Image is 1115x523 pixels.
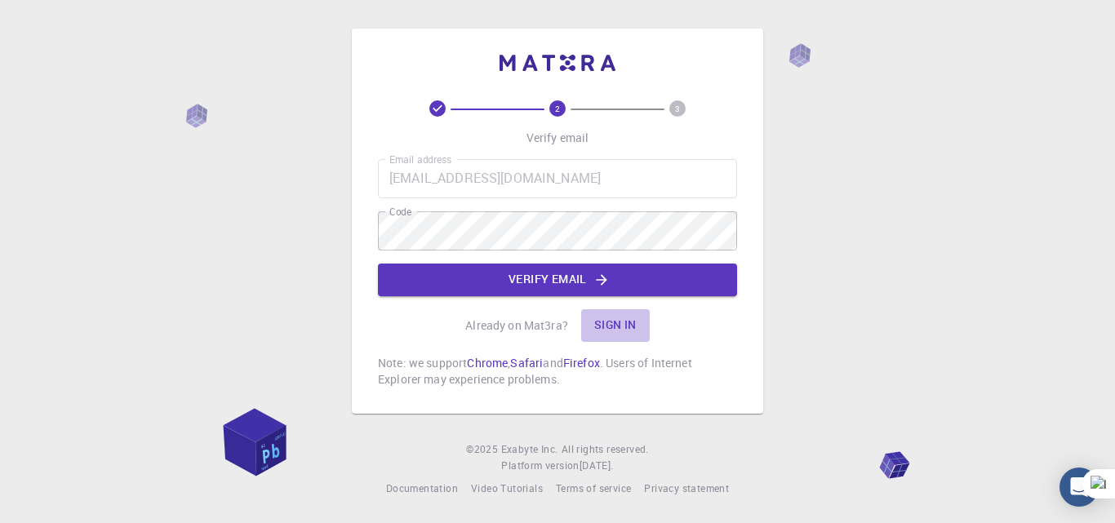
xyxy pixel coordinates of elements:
[386,481,458,494] span: Documentation
[526,130,589,146] p: Verify email
[378,355,737,388] p: Note: we support , and . Users of Internet Explorer may experience problems.
[471,481,543,497] a: Video Tutorials
[580,459,614,472] span: [DATE] .
[467,355,508,370] a: Chrome
[389,205,411,219] label: Code
[466,441,500,458] span: © 2025
[501,441,558,458] a: Exabyte Inc.
[644,481,729,497] a: Privacy statement
[580,458,614,474] a: [DATE].
[644,481,729,494] span: Privacy statement
[556,481,631,494] span: Terms of service
[1059,468,1099,507] div: Open Intercom Messenger
[581,309,650,342] button: Sign in
[501,458,579,474] span: Platform version
[675,103,680,114] text: 3
[563,355,600,370] a: Firefox
[465,317,568,334] p: Already on Mat3ra?
[555,103,560,114] text: 2
[501,442,558,455] span: Exabyte Inc.
[471,481,543,494] span: Video Tutorials
[556,481,631,497] a: Terms of service
[562,441,649,458] span: All rights reserved.
[510,355,543,370] a: Safari
[386,481,458,497] a: Documentation
[378,264,737,296] button: Verify email
[389,153,451,166] label: Email address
